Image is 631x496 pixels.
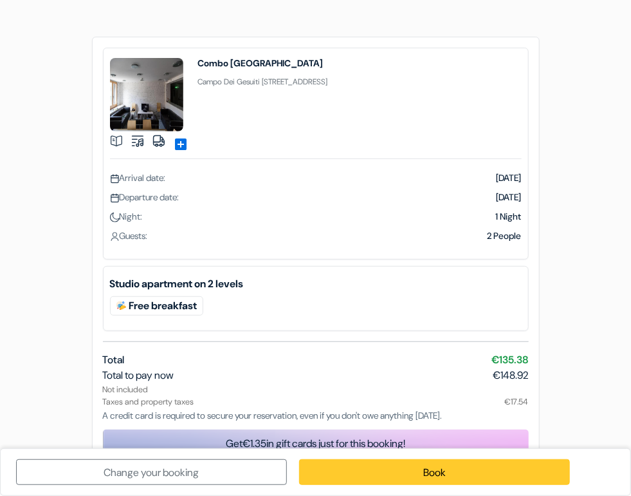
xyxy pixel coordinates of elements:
[116,301,127,311] img: free_breakfast.svg
[103,353,125,367] font: Total
[110,232,120,242] img: user_icon.svg
[226,437,242,450] font: Get
[110,135,123,148] img: book.svg
[129,299,197,312] font: Free breakfast
[103,368,174,382] font: Total to pay now
[152,135,165,148] img: truck.svg
[120,211,143,222] font: Night:
[120,191,179,203] font: Departure date:
[174,137,189,152] font: add_box
[497,172,522,184] font: [DATE]
[496,211,522,222] font: 1 Night
[110,213,120,222] img: moon.svg
[198,57,324,69] font: Combo [GEOGRAPHIC_DATA]
[131,135,144,148] img: music.svg
[110,193,120,203] img: calendar.svg
[198,77,328,87] font: Campo Dei Gesuiti [STREET_ADDRESS]
[110,277,244,291] font: Studio apartment on 2 levels
[242,437,266,450] font: €1.35
[505,396,529,407] font: €17.54
[299,459,570,485] a: Book
[492,353,529,367] font: €135.38
[103,410,443,421] font: A credit card is required to secure your reservation, even if you don't owe anything [DATE].
[423,466,446,479] font: Book
[103,384,149,395] font: Not included
[103,396,194,407] font: Taxes and property taxes
[266,437,405,450] font: in gift cards just for this booking!
[488,230,522,242] font: 2 People
[493,368,529,382] font: €148.92
[104,466,199,479] font: Change your booking
[120,172,166,184] font: Arrival date:
[497,191,522,203] font: [DATE]
[120,230,148,242] font: Guests:
[174,133,189,147] a: add_box
[16,459,287,485] a: Change your booking
[110,174,120,184] img: calendar.svg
